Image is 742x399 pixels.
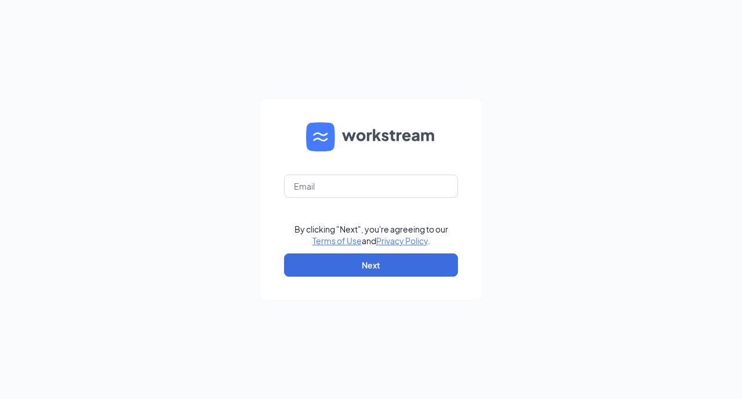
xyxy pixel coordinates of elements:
[294,223,448,246] div: By clicking "Next", you're agreeing to our and .
[312,235,362,246] a: Terms of Use
[306,122,436,151] img: WS logo and Workstream text
[284,175,458,198] input: Email
[376,235,428,246] a: Privacy Policy
[284,253,458,277] button: Next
